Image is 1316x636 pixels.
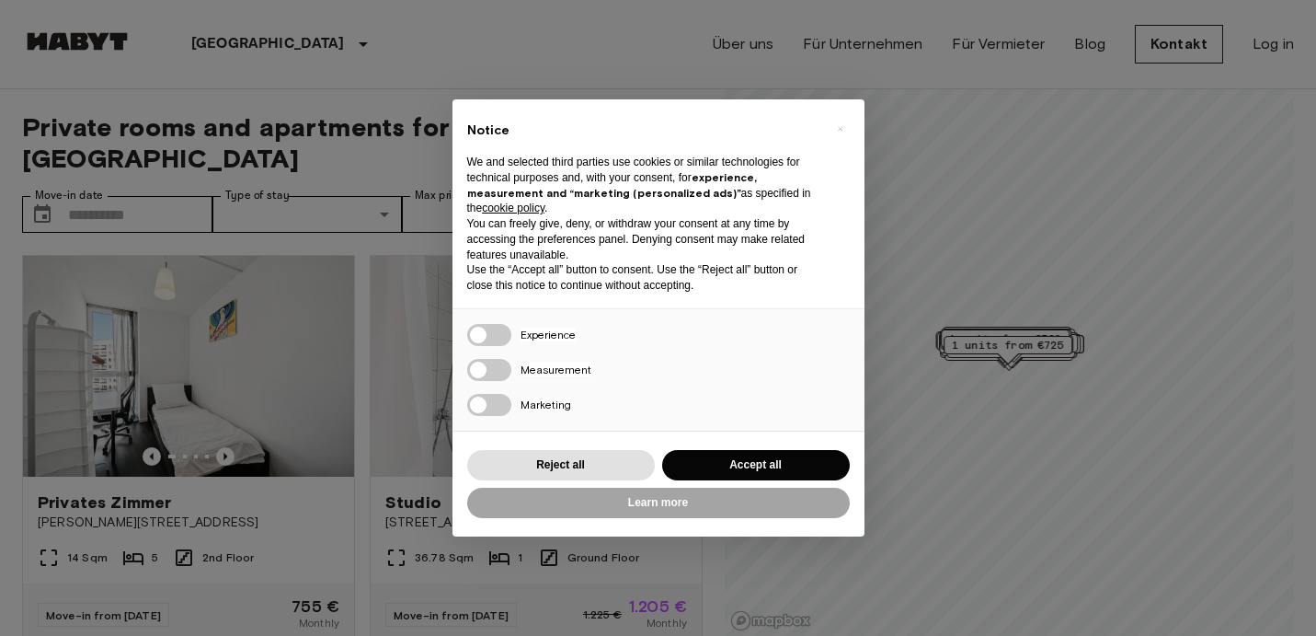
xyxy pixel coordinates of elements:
[467,216,820,262] p: You can freely give, deny, or withdraw your consent at any time by accessing the preferences pane...
[467,262,820,294] p: Use the “Accept all” button to consent. Use the “Reject all” button or close this notice to conti...
[662,450,850,480] button: Accept all
[467,450,655,480] button: Reject all
[467,155,820,216] p: We and selected third parties use cookies or similar technologies for technical purposes and, wit...
[482,202,544,214] a: cookie policy
[521,328,576,341] span: Experience
[521,398,571,411] span: Marketing
[467,170,757,200] strong: experience, measurement and “marketing (personalized ads)”
[826,114,855,144] button: Close this notice
[467,488,850,518] button: Learn more
[837,118,843,140] span: ×
[521,363,591,376] span: Measurement
[467,121,820,140] h2: Notice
